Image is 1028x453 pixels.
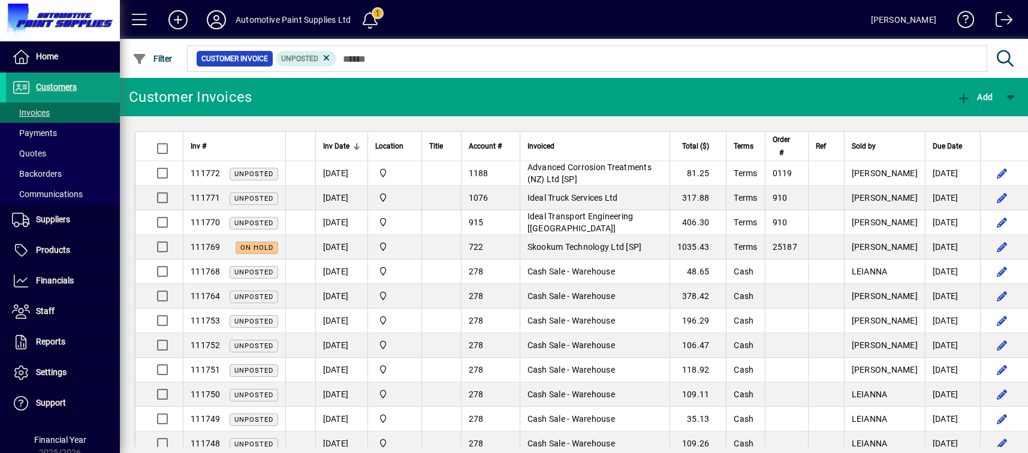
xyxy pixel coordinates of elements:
span: Automotive Paint Supplies Ltd [375,216,414,229]
span: Terms [734,218,757,227]
span: On hold [240,244,273,252]
span: Cash [734,389,753,399]
button: Edit [993,188,1012,207]
span: Cash Sale - Warehouse [527,340,615,350]
span: Automotive Paint Supplies Ltd [375,240,414,253]
span: Support [36,398,66,407]
span: Add [957,92,993,102]
span: [PERSON_NAME] [852,291,918,301]
span: 111770 [191,218,221,227]
span: 722 [469,242,484,252]
td: 106.47 [670,333,726,358]
button: Edit [993,262,1012,281]
span: 1188 [469,168,489,178]
div: Order # [773,133,801,159]
span: 111751 [191,365,221,375]
span: Ideal Truck Services Ltd [527,193,618,203]
span: Payments [12,128,57,138]
span: Cash Sale - Warehouse [527,439,615,448]
button: Edit [993,164,1012,183]
span: Terms [734,193,757,203]
td: [DATE] [315,186,367,210]
span: Ideal Transport Engineering [[GEOGRAPHIC_DATA]] [527,212,634,233]
span: LEIANNA [852,267,888,276]
button: Edit [993,409,1012,428]
td: [DATE] [925,186,980,210]
span: [PERSON_NAME] [852,365,918,375]
span: 910 [773,193,788,203]
span: Cash Sale - Warehouse [527,267,615,276]
button: Edit [993,311,1012,330]
span: Customer Invoice [201,53,268,65]
span: Cash Sale - Warehouse [527,316,615,325]
button: Edit [993,213,1012,232]
span: Automotive Paint Supplies Ltd [375,388,414,401]
td: 109.11 [670,382,726,407]
div: Automotive Paint Supplies Ltd [236,10,351,29]
button: Edit [993,286,1012,306]
span: Inv Date [323,140,349,153]
span: [PERSON_NAME] [852,316,918,325]
span: 111749 [191,414,221,424]
span: Automotive Paint Supplies Ltd [375,191,414,204]
span: Quotes [12,149,46,158]
td: [DATE] [925,333,980,358]
span: Cash Sale - Warehouse [527,291,615,301]
td: 118.92 [670,358,726,382]
span: Unposted [234,367,273,375]
div: [PERSON_NAME] [871,10,936,29]
td: [DATE] [315,333,367,358]
td: [DATE] [315,382,367,407]
div: Title [429,140,454,153]
span: Total ($) [682,140,709,153]
td: [DATE] [925,382,980,407]
span: Terms [734,242,757,252]
div: Location [375,140,414,153]
span: Suppliers [36,215,70,224]
span: Cash Sale - Warehouse [527,414,615,424]
span: LEIANNA [852,414,888,424]
span: Cash [734,267,753,276]
td: [DATE] [315,161,367,186]
a: Logout [987,2,1013,41]
td: 81.25 [670,161,726,186]
span: Unposted [234,342,273,350]
td: [DATE] [925,407,980,431]
span: Automotive Paint Supplies Ltd [375,314,414,327]
span: Terms [734,140,753,153]
a: Support [6,388,120,418]
td: 196.29 [670,309,726,333]
span: Automotive Paint Supplies Ltd [375,363,414,376]
span: Unposted [234,268,273,276]
span: Cash [734,439,753,448]
td: [DATE] [315,284,367,309]
td: 1035.43 [670,235,726,259]
span: 278 [469,291,484,301]
span: Filter [132,54,173,64]
span: Unposted [234,318,273,325]
td: 35.13 [670,407,726,431]
a: Settings [6,358,120,388]
span: 278 [469,439,484,448]
span: 111750 [191,389,221,399]
td: 406.30 [670,210,726,235]
span: 111771 [191,193,221,203]
span: 278 [469,414,484,424]
span: Customers [36,82,77,92]
span: Unposted [234,219,273,227]
span: Account # [469,140,502,153]
span: Automotive Paint Supplies Ltd [375,289,414,303]
div: Total ($) [677,140,720,153]
a: Communications [6,184,120,204]
span: Automotive Paint Supplies Ltd [375,167,414,180]
span: Unposted [234,293,273,301]
span: Sold by [852,140,876,153]
div: Invoiced [527,140,662,153]
button: Profile [197,9,236,31]
span: 25187 [773,242,797,252]
span: Automotive Paint Supplies Ltd [375,437,414,450]
span: 278 [469,340,484,350]
span: 111752 [191,340,221,350]
span: Inv # [191,140,206,153]
a: Staff [6,297,120,327]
